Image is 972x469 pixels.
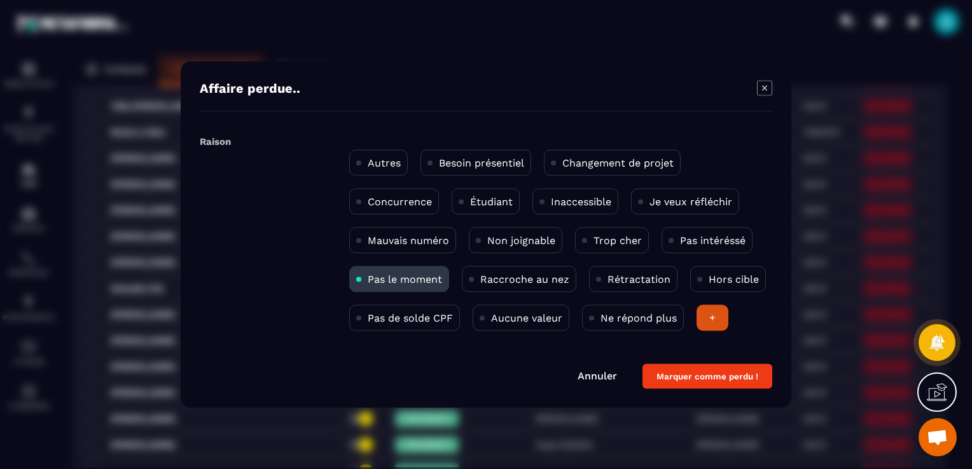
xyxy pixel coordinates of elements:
[594,234,642,247] p: Trop cher
[368,157,401,169] p: Autres
[649,196,732,208] p: Je veux réfléchir
[491,312,562,324] p: Aucune valeur
[607,273,670,285] p: Rétractation
[551,196,611,208] p: Inaccessible
[368,196,432,208] p: Concurrence
[368,273,442,285] p: Pas le moment
[562,157,674,169] p: Changement de projet
[200,136,231,147] label: Raison
[601,312,677,324] p: Ne répond plus
[470,196,513,208] p: Étudiant
[709,273,759,285] p: Hors cible
[487,234,555,247] p: Non joignable
[642,364,772,389] button: Marquer comme perdu !
[200,81,300,99] h4: Affaire perdue..
[368,234,449,247] p: Mauvais numéro
[480,273,569,285] p: Raccroche au nez
[578,370,617,382] a: Annuler
[697,305,728,331] div: +
[368,312,453,324] p: Pas de solde CPF
[680,234,746,247] p: Pas intéréssé
[439,157,524,169] p: Besoin présentiel
[919,418,957,456] div: Ouvrir le chat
